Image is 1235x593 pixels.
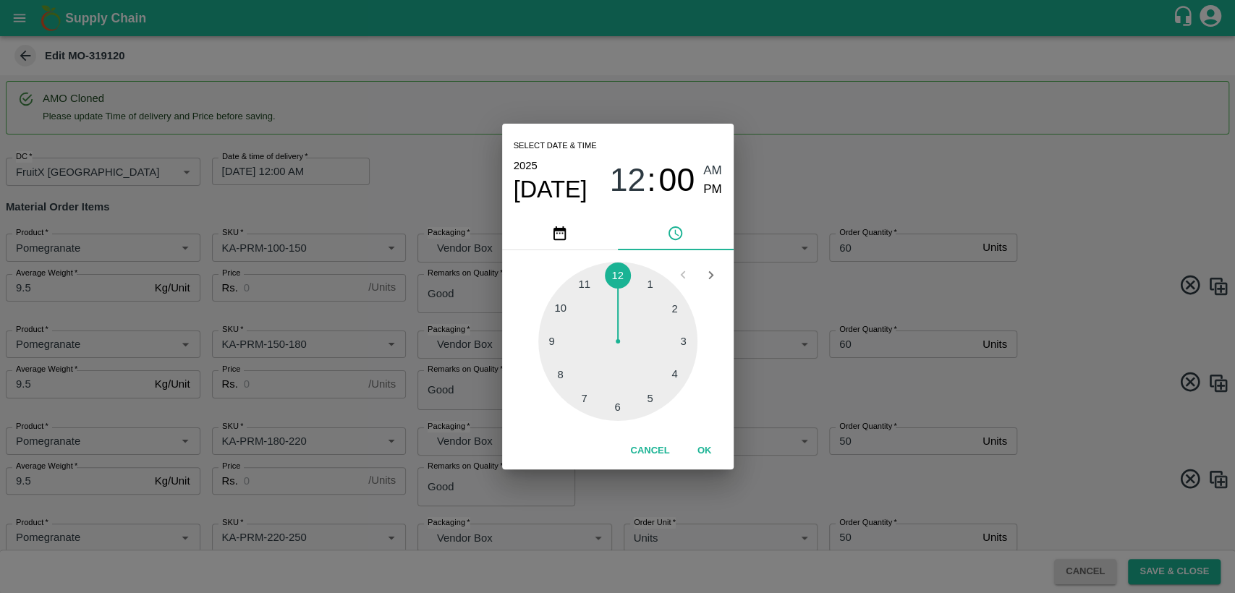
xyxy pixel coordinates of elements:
[697,261,724,289] button: Open next view
[514,175,587,204] button: [DATE]
[658,161,695,199] span: 00
[514,156,538,175] button: 2025
[658,161,695,200] button: 00
[647,161,655,200] span: :
[502,216,618,250] button: pick date
[703,161,722,181] button: AM
[624,438,675,464] button: Cancel
[703,180,722,200] button: PM
[609,161,645,200] button: 12
[618,216,734,250] button: pick time
[609,161,645,199] span: 12
[682,438,728,464] button: OK
[514,135,597,157] span: Select date & time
